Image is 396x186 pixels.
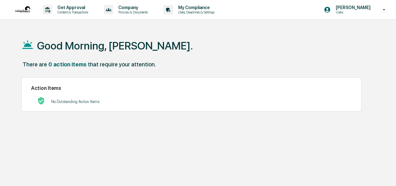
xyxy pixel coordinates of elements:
h2: Action Items [31,85,352,91]
p: Users [331,10,374,14]
p: Company [113,5,151,10]
p: Content & Transactions [52,10,91,14]
p: [PERSON_NAME] [331,5,374,10]
p: No Outstanding Action Items [51,99,99,104]
img: No Actions logo [37,97,45,105]
div: There are [23,61,47,68]
p: Get Approval [52,5,91,10]
p: My Compliance [173,5,218,10]
div: 0 action items [48,61,87,68]
p: Policies & Documents [113,10,151,14]
div: that require your attention. [88,61,156,68]
h1: Good Morning, [PERSON_NAME]. [37,39,193,52]
p: Data, Deadlines & Settings [173,10,218,14]
img: logo [15,6,30,13]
